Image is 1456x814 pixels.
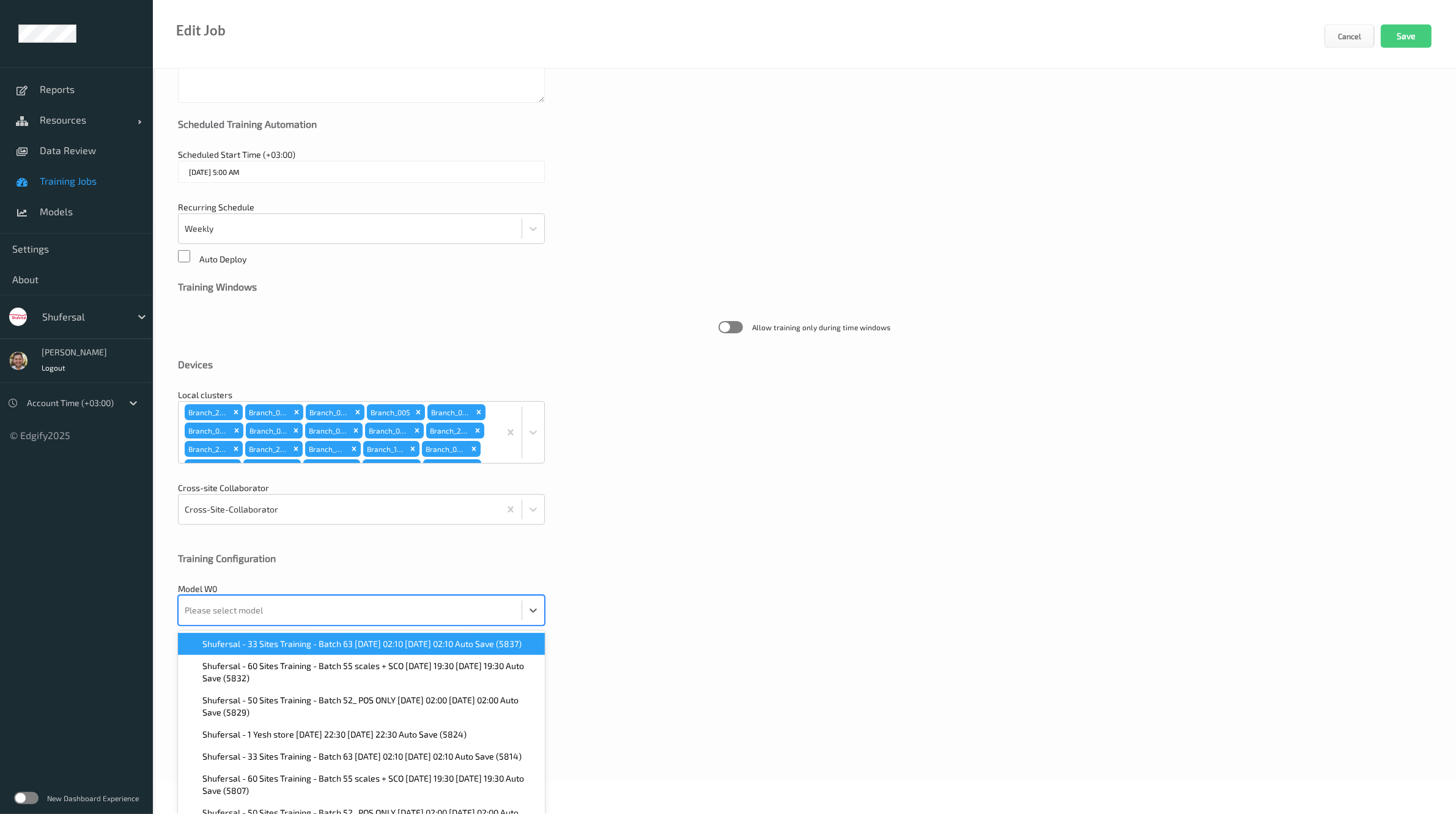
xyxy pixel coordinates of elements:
span: Shufersal - 60 Sites Training - Batch 55 scales + SCO [DATE] 19:30 [DATE] 19:30 Auto Save (5807) [202,772,538,797]
div: Remove Branch_018 [289,423,303,438]
span: Shufersal - 60 Sites Training - Batch 55 scales + SCO [DATE] 19:30 [DATE] 19:30 Auto Save (5832) [202,660,538,684]
div: Remove Branch_072 [349,423,363,438]
div: Remove Branch_211 [347,441,361,457]
div: Remove Branch_132 [227,459,241,475]
div: Branch_262 [245,441,290,457]
div: Branch_159 [363,441,406,457]
span: Shufersal - 50 Sites Training - Batch 52_ POS ONLY [DATE] 02:00 [DATE] 02:00 Auto Save (5829) [202,694,538,719]
div: Branch_098 [422,441,467,457]
div: Remove Branch_098 [467,441,481,457]
div: Remove Branch_005 [412,404,425,420]
button: Cancel [1325,24,1375,48]
div: Scheduled Training Automation [178,118,1431,130]
div: Training Configuration [178,552,1431,564]
div: Branch_203 [363,459,407,475]
div: Branch_003 [245,404,290,420]
div: Branch_211 [305,441,347,457]
div: Branch_018 [246,423,290,438]
div: Edit Job [176,24,226,37]
div: Remove Branch_262 [289,441,303,457]
div: Remove Branch_266 [229,404,243,420]
div: Branch_250 [185,441,229,457]
div: Branch_132 [185,459,227,475]
span: Auto Deploy [199,254,246,264]
div: Remove Branch_024 [230,423,243,438]
span: Shufersal - 1 Yesh store [DATE] 22:30 [DATE] 22:30 Auto Save (5824) [202,728,467,741]
div: Remove Branch_228 [471,423,484,438]
div: Remove Branch_248 [468,459,481,475]
div: Branch_005 [367,404,412,420]
span: Cross-site Collaborator [178,483,269,493]
div: Branch_020 [427,404,472,420]
div: Branch_266 [185,404,229,420]
div: Remove Branch_189 [287,459,301,475]
span: Recurring Schedule [178,202,254,212]
div: Remove Branch_020 [472,404,486,420]
span: Local clusters [178,390,232,400]
div: Remove Branch_159 [406,441,419,457]
div: Branch_248 [423,459,468,475]
span: Allow training only during time windows [752,321,890,333]
span: Shufersal - 33 Sites Training - Batch 63 [DATE] 02:10 [DATE] 02:10 Auto Save (5814) [202,750,522,763]
span: Model W0 [178,583,217,594]
div: Branch_228 [426,423,471,438]
div: Branch_019 [303,459,347,475]
div: Branch_189 [243,459,287,475]
div: Remove Branch_203 [407,459,421,475]
div: Remove Branch_009 [351,404,364,420]
div: Branch_083 [365,423,410,438]
span: Scheduled Start Time (+03:00) [178,149,295,160]
div: Devices [178,358,1431,371]
div: Branch_024 [185,423,230,438]
div: Remove Branch_003 [290,404,303,420]
span: Shufersal - 33 Sites Training - Batch 63 [DATE] 02:10 [DATE] 02:10 Auto Save (5837) [202,638,522,650]
div: Branch_009 [306,404,351,420]
div: Remove Branch_250 [229,441,243,457]
div: Remove Branch_083 [410,423,424,438]
div: Remove Branch_019 [347,459,360,475]
button: Save [1381,24,1432,48]
div: Training Windows [178,281,1431,293]
div: Branch_072 [305,423,349,438]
